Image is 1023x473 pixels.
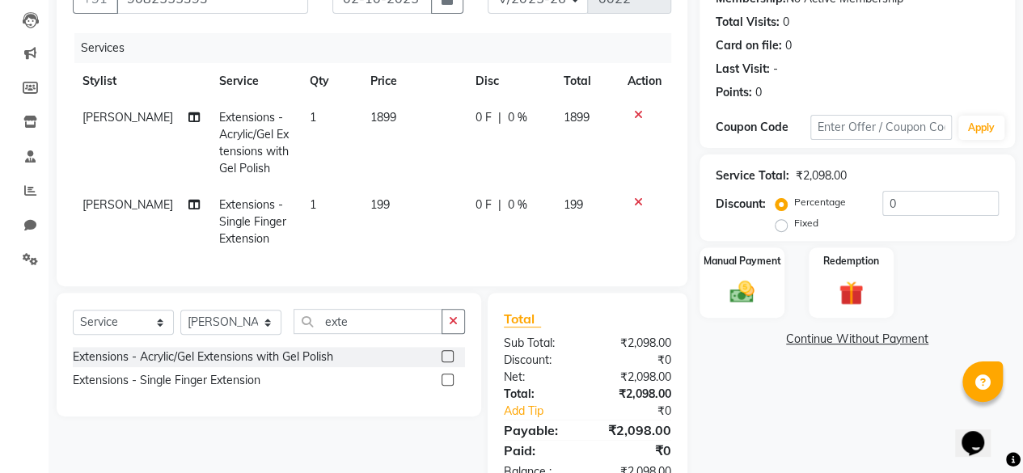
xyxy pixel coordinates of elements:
[587,352,683,369] div: ₹0
[618,63,671,99] th: Action
[716,167,789,184] div: Service Total:
[370,110,396,125] span: 1899
[796,167,847,184] div: ₹2,098.00
[492,369,588,386] div: Net:
[783,14,789,31] div: 0
[492,441,588,460] div: Paid:
[955,408,1007,457] iframe: chat widget
[476,196,492,213] span: 0 F
[310,110,316,125] span: 1
[74,33,683,63] div: Services
[492,403,603,420] a: Add Tip
[504,310,541,327] span: Total
[310,197,316,212] span: 1
[361,63,466,99] th: Price
[722,278,762,306] img: _cash.svg
[219,110,289,175] span: Extensions - Acrylic/Gel Extensions with Gel Polish
[716,84,752,101] div: Points:
[82,110,173,125] span: [PERSON_NAME]
[823,254,879,268] label: Redemption
[82,197,173,212] span: [PERSON_NAME]
[300,63,361,99] th: Qty
[492,352,588,369] div: Discount:
[587,386,683,403] div: ₹2,098.00
[794,216,818,230] label: Fixed
[810,115,952,140] input: Enter Offer / Coupon Code
[587,369,683,386] div: ₹2,098.00
[370,197,390,212] span: 199
[716,196,766,213] div: Discount:
[508,196,527,213] span: 0 %
[294,309,442,334] input: Search or Scan
[587,441,683,460] div: ₹0
[73,348,333,365] div: Extensions - Acrylic/Gel Extensions with Gel Polish
[785,37,792,54] div: 0
[219,197,286,246] span: Extensions - Single Finger Extension
[716,61,770,78] div: Last Visit:
[466,63,553,99] th: Disc
[492,420,588,440] div: Payable:
[563,197,582,212] span: 199
[587,420,683,440] div: ₹2,098.00
[603,403,683,420] div: ₹0
[553,63,618,99] th: Total
[508,109,527,126] span: 0 %
[492,335,588,352] div: Sub Total:
[755,84,762,101] div: 0
[209,63,300,99] th: Service
[703,331,1012,348] a: Continue Without Payment
[563,110,589,125] span: 1899
[587,335,683,352] div: ₹2,098.00
[73,372,260,389] div: Extensions - Single Finger Extension
[716,119,810,136] div: Coupon Code
[498,196,501,213] span: |
[716,14,780,31] div: Total Visits:
[704,254,781,268] label: Manual Payment
[794,195,846,209] label: Percentage
[773,61,778,78] div: -
[476,109,492,126] span: 0 F
[492,386,588,403] div: Total:
[831,278,871,308] img: _gift.svg
[73,63,209,99] th: Stylist
[498,109,501,126] span: |
[958,116,1004,140] button: Apply
[716,37,782,54] div: Card on file:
